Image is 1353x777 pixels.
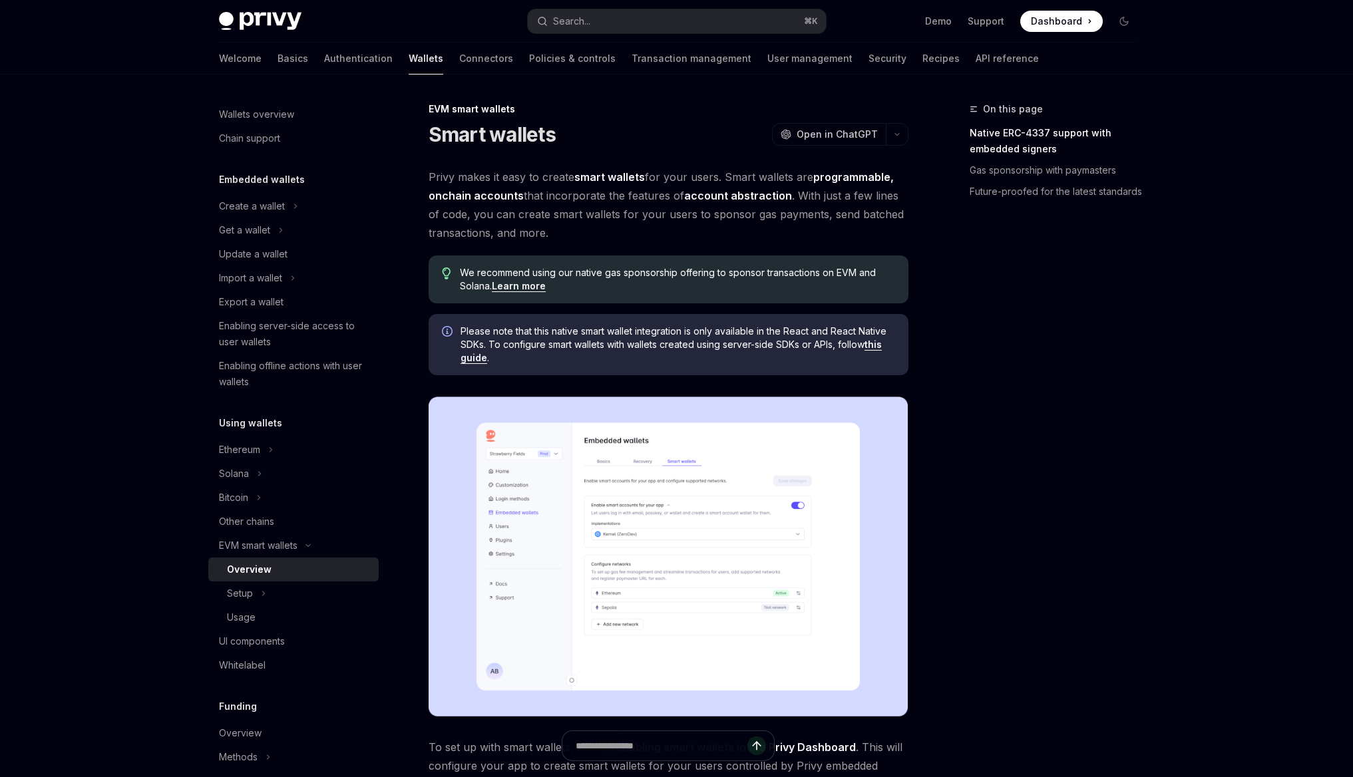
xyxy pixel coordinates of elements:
div: Wallets overview [219,106,294,122]
h5: Embedded wallets [219,172,305,188]
a: Whitelabel [208,653,379,677]
span: On this page [983,101,1043,117]
a: Gas sponsorship with paymasters [970,160,1145,181]
button: Toggle Create a wallet section [208,194,379,218]
div: Search... [553,13,590,29]
div: Methods [219,749,258,765]
div: Whitelabel [219,657,266,673]
button: Toggle Ethereum section [208,438,379,462]
button: Toggle EVM smart wallets section [208,534,379,557]
a: Dashboard [1020,11,1103,32]
a: Wallets overview [208,102,379,126]
a: Update a wallet [208,242,379,266]
div: Usage [227,609,256,625]
button: Toggle Setup section [208,581,379,605]
a: Demo [925,15,952,28]
a: Other chains [208,510,379,534]
div: Other chains [219,514,274,530]
a: Learn more [492,280,546,292]
div: Export a wallet [219,294,284,310]
button: Toggle Solana section [208,462,379,486]
a: account abstraction [684,189,792,203]
button: Toggle Get a wallet section [208,218,379,242]
input: Ask a question... [576,731,747,760]
img: Sample enable smart wallets [429,396,908,716]
a: Policies & controls [529,43,616,75]
svg: Info [442,326,455,339]
button: Toggle Bitcoin section [208,486,379,510]
a: Connectors [459,43,513,75]
a: User management [767,43,853,75]
a: Usage [208,605,379,629]
span: Please note that this native smart wallet integration is only available in the React and React Na... [461,325,895,365]
span: Open in ChatGPT [797,128,878,141]
a: Chain support [208,126,379,150]
div: Import a wallet [219,270,282,286]
a: Transaction management [632,43,751,75]
span: ⌘ K [804,16,818,27]
button: Send message [747,736,766,755]
div: Enabling server-side access to user wallets [219,318,371,350]
a: Wallets [409,43,443,75]
div: Overview [227,561,272,577]
a: Welcome [219,43,262,75]
a: API reference [976,43,1039,75]
a: Security [869,43,906,75]
a: Export a wallet [208,290,379,314]
a: Overview [208,721,379,745]
a: Enabling server-side access to user wallets [208,314,379,354]
a: Recipes [922,43,960,75]
button: Toggle Import a wallet section [208,266,379,290]
svg: Tip [442,267,451,279]
div: Bitcoin [219,490,248,506]
div: Update a wallet [219,246,288,262]
div: Create a wallet [219,198,285,214]
button: Open search [528,9,826,33]
div: Setup [227,585,253,601]
a: Native ERC-4337 support with embedded signers [970,122,1145,160]
a: Overview [208,557,379,581]
div: EVM smart wallets [429,102,908,116]
a: Support [968,15,1004,28]
button: Toggle Methods section [208,745,379,769]
h5: Funding [219,699,257,714]
div: Solana [219,466,249,482]
a: Authentication [324,43,393,75]
div: Overview [219,725,262,741]
span: Dashboard [1031,15,1082,28]
img: dark logo [219,12,301,31]
div: Ethereum [219,442,260,458]
div: Enabling offline actions with user wallets [219,358,371,390]
span: Privy makes it easy to create for your users. Smart wallets are that incorporate the features of ... [429,168,908,242]
a: Future-proofed for the latest standards [970,181,1145,202]
a: Enabling offline actions with user wallets [208,354,379,394]
div: Chain support [219,130,280,146]
a: UI components [208,629,379,653]
div: EVM smart wallets [219,538,297,553]
h5: Using wallets [219,415,282,431]
button: Toggle dark mode [1113,11,1135,32]
div: UI components [219,633,285,649]
span: We recommend using our native gas sponsorship offering to sponsor transactions on EVM and Solana. [460,266,894,293]
strong: smart wallets [574,170,645,184]
div: Get a wallet [219,222,270,238]
button: Open in ChatGPT [772,123,886,146]
h1: Smart wallets [429,122,556,146]
a: Basics [278,43,308,75]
